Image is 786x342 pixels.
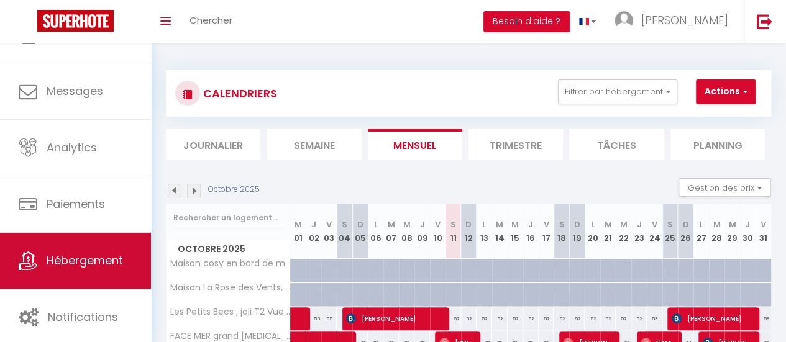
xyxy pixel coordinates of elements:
th: 11 [446,204,461,259]
span: Notifications [48,309,118,325]
abbr: L [482,218,486,230]
div: 52 [600,307,616,330]
span: Paiements [47,196,105,212]
abbr: M [620,218,628,230]
abbr: M [496,218,503,230]
abbr: M [713,218,720,230]
th: 26 [678,204,693,259]
th: 16 [523,204,539,259]
th: 31 [756,204,771,259]
abbr: J [637,218,642,230]
th: 23 [631,204,647,259]
th: 18 [554,204,569,259]
abbr: M [403,218,411,230]
abbr: L [591,218,595,230]
abbr: V [761,218,766,230]
abbr: D [357,218,363,230]
div: 52 [585,307,600,330]
th: 01 [291,204,306,259]
span: Analytics [47,140,97,155]
li: Tâches [569,129,664,160]
div: 52 [523,307,539,330]
th: 30 [740,204,756,259]
span: FACE MER grand [MEDICAL_DATA] familial, parking gratuit [168,331,293,341]
div: 59 [756,307,771,330]
abbr: V [652,218,657,230]
div: 55 [321,307,337,330]
th: 08 [399,204,414,259]
abbr: J [311,218,316,230]
abbr: J [419,218,424,230]
th: 28 [709,204,724,259]
span: Hébergement [47,253,123,268]
img: ... [615,11,633,30]
abbr: S [342,218,347,230]
th: 13 [477,204,492,259]
th: 09 [414,204,430,259]
abbr: M [605,218,612,230]
th: 24 [647,204,662,259]
h3: CALENDRIERS [200,79,277,107]
p: Octobre 2025 [208,184,260,196]
abbr: S [450,218,456,230]
span: Maison cosy en bord de mer, wifi [168,259,293,268]
span: [PERSON_NAME] [346,307,441,330]
div: 52 [477,307,492,330]
abbr: V [435,218,441,230]
abbr: S [667,218,673,230]
div: 52 [492,307,508,330]
th: 14 [492,204,508,259]
th: 21 [600,204,616,259]
th: 22 [616,204,631,259]
abbr: D [682,218,688,230]
abbr: M [511,218,519,230]
abbr: V [326,218,332,230]
abbr: L [374,218,378,230]
div: 52 [461,307,477,330]
button: Besoin d'aide ? [483,11,570,32]
th: 27 [693,204,709,259]
abbr: D [465,218,472,230]
th: 05 [352,204,368,259]
span: Maison La Rose des Vents, [GEOGRAPHIC_DATA], proche plage et commerces [168,283,293,292]
span: Les Petits Becs , joli T2 Vue mer, Wifi, Parking [168,307,293,317]
abbr: J [528,218,533,230]
span: [PERSON_NAME] [672,307,751,330]
div: 52 [539,307,554,330]
div: 52 [569,307,585,330]
abbr: D [574,218,580,230]
abbr: M [728,218,736,230]
th: 03 [321,204,337,259]
th: 02 [306,204,321,259]
li: Trimestre [468,129,563,160]
li: Mensuel [368,129,462,160]
abbr: V [543,218,549,230]
th: 12 [461,204,477,259]
li: Planning [670,129,765,160]
div: 52 [616,307,631,330]
img: Super Booking [37,10,114,32]
th: 07 [383,204,399,259]
span: [PERSON_NAME] [641,12,728,28]
abbr: L [699,218,703,230]
span: Messages [47,83,103,99]
th: 10 [430,204,446,259]
input: Rechercher un logement... [173,207,283,229]
th: 19 [569,204,585,259]
abbr: S [559,218,564,230]
span: Chercher [190,14,232,27]
button: Gestion des prix [679,178,771,197]
div: 52 [446,307,461,330]
div: 52 [508,307,523,330]
th: 17 [539,204,554,259]
button: Actions [696,79,756,104]
div: 53 [647,307,662,330]
th: 06 [368,204,383,259]
button: Filtrer par hébergement [558,79,677,104]
img: logout [757,14,772,29]
th: 15 [508,204,523,259]
li: Journalier [166,129,260,160]
abbr: M [295,218,302,230]
div: 52 [554,307,569,330]
th: 25 [662,204,678,259]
